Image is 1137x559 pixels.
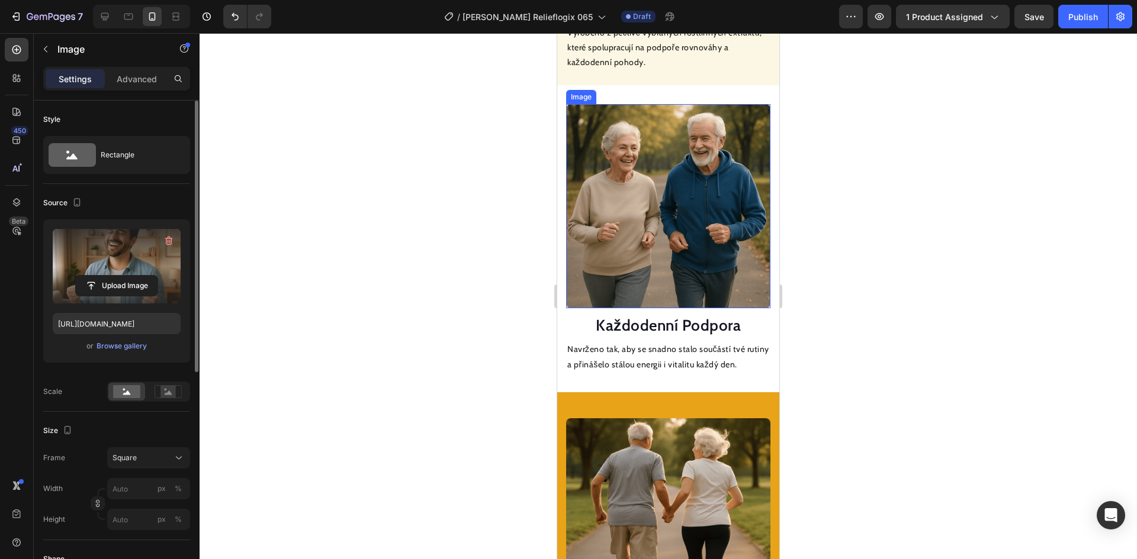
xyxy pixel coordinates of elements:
[1014,5,1054,28] button: Save
[158,483,166,494] div: px
[158,514,166,525] div: px
[171,482,185,496] button: px
[43,514,65,525] label: Height
[117,73,157,85] p: Advanced
[175,483,182,494] div: %
[462,11,593,23] span: [PERSON_NAME] Relieflogix 065
[175,514,182,525] div: %
[1058,5,1108,28] button: Publish
[107,447,190,468] button: Square
[1068,11,1098,23] div: Publish
[53,313,181,334] input: https://example.com/image.jpg
[59,73,92,85] p: Settings
[43,483,63,494] label: Width
[43,114,60,125] div: Style
[155,512,169,526] button: %
[906,11,983,23] span: 1 product assigned
[223,5,271,28] div: Undo/Redo
[43,195,84,211] div: Source
[75,275,158,296] button: Upload Image
[9,71,213,275] img: gempages_577859922692145938-c8662ded-625e-4292-bf93-00c885da2074.png
[43,453,65,463] label: Frame
[11,59,37,69] div: Image
[633,11,651,22] span: Draft
[101,141,173,169] div: Rectangle
[86,339,94,353] span: or
[96,340,147,352] button: Browse gallery
[113,453,137,463] span: Square
[155,482,169,496] button: %
[9,282,213,303] h2: Každodenní Podpora
[43,423,75,439] div: Size
[557,33,779,559] iframe: Design area
[10,309,212,338] p: Navrženo tak, aby se snadno stalo součástí tvé rutiny a přinášelo stálou energii i vitalitu každý...
[1024,12,1044,22] span: Save
[5,5,88,28] button: 7
[43,386,62,397] div: Scale
[457,11,460,23] span: /
[171,512,185,526] button: px
[78,9,83,24] p: 7
[107,478,190,499] input: px%
[97,341,147,351] div: Browse gallery
[1097,501,1125,529] div: Open Intercom Messenger
[57,42,158,56] p: Image
[896,5,1010,28] button: 1 product assigned
[11,126,28,135] div: 450
[9,217,28,226] div: Beta
[107,509,190,530] input: px%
